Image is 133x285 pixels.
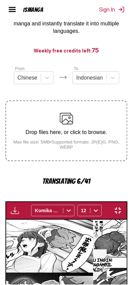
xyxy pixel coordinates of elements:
button: Sign In [99,6,125,13]
span: 75 [92,47,99,54]
p: Translating 6/41 [5,178,128,185]
label: From [15,66,25,71]
small: Max file size: 5MB • Supported formats: JP(E)G, PNG, WEBP [6,140,127,150]
h3: Weekly free credits left: [16,46,117,54]
img: Download translated images [11,207,19,215]
img: Languages icon [59,73,67,82]
p: Experience seamless manga translation with our cutting-edge AI technology. Upload your favorite m... [5,5,128,35]
p: Drop files here, or click to browse. [6,130,127,136]
img: Sign out [118,6,125,13]
div: IsManga [23,6,43,13]
img: Exit fullscreen [114,207,122,215]
a: IsManga [20,6,56,13]
p: Aku ingin mengambil alih... ♡ [87,256,113,273]
label: To [74,66,78,71]
img: hamburger [8,5,16,14]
